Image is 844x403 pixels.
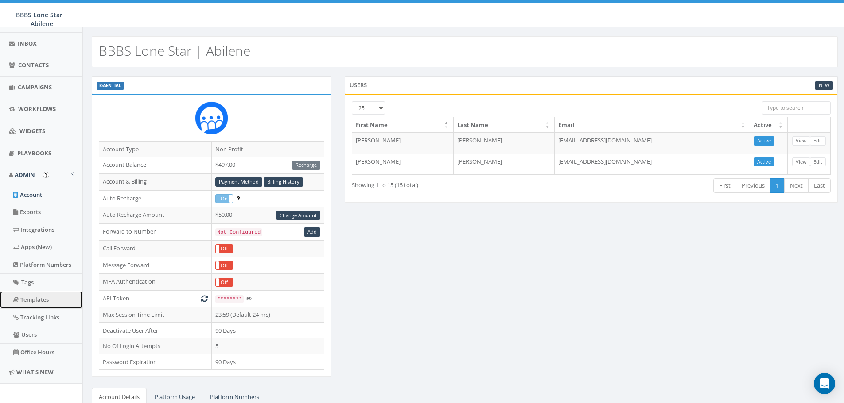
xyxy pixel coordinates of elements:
span: Admin [15,171,35,179]
a: Billing History [264,177,303,187]
div: OnOff [215,278,233,287]
td: No Of Login Attempts [99,338,212,354]
td: Call Forward [99,240,212,257]
label: On [216,195,233,203]
input: Type to search [762,101,831,115]
button: Open In-App Guide [43,172,49,178]
td: Message Forward [99,257,212,274]
h2: BBBS Lone Star | Abilene [99,43,250,58]
div: Showing 1 to 15 (15 total) [352,177,544,189]
label: Off [216,245,233,253]
a: Active [754,136,774,146]
td: [EMAIL_ADDRESS][DOMAIN_NAME] [555,154,750,175]
div: Open Intercom Messenger [814,373,835,394]
i: Generate New Token [201,296,208,301]
a: Add [304,227,320,237]
div: OnOff [215,261,233,270]
code: Not Configured [215,228,262,236]
th: First Name: activate to sort column descending [352,117,453,133]
span: Inbox [18,39,37,47]
a: Active [754,157,774,167]
a: Edit [810,136,826,146]
td: 5 [212,338,324,354]
label: Off [216,278,233,287]
a: Change Amount [276,211,320,220]
a: Next [784,178,809,193]
span: Contacts [18,61,49,69]
span: Enable to prevent campaign failure. [237,194,240,202]
span: Campaigns [18,83,52,91]
td: Auto Recharge [99,190,212,207]
label: ESSENTIAL [97,82,124,90]
img: Rally_Corp_Icon_1.png [195,101,228,134]
a: Payment Method [215,177,262,187]
label: Off [216,261,233,270]
td: [PERSON_NAME] [454,132,555,154]
span: Workflows [18,105,56,113]
td: [EMAIL_ADDRESS][DOMAIN_NAME] [555,132,750,154]
th: Email: activate to sort column ascending [555,117,750,133]
a: New [815,81,833,90]
th: Last Name: activate to sort column ascending [454,117,555,133]
td: [PERSON_NAME] [352,154,453,175]
a: Previous [736,178,770,193]
td: API Token [99,291,212,307]
a: 1 [770,178,785,193]
span: What's New [16,368,54,376]
span: Widgets [19,127,45,135]
a: First [713,178,736,193]
a: Last [808,178,831,193]
td: Password Expiration [99,354,212,370]
a: View [792,136,810,146]
td: 90 Days [212,354,324,370]
td: Max Session Time Limit [99,307,212,322]
span: BBBS Lone Star | Abilene [16,11,68,28]
td: Forward to Number [99,224,212,241]
td: Non Profit [212,141,324,157]
td: Account Type [99,141,212,157]
td: 23:59 (Default 24 hrs) [212,307,324,322]
a: View [792,157,810,167]
div: OnOff [215,194,233,203]
td: MFA Authentication [99,274,212,291]
a: Edit [810,157,826,167]
td: [PERSON_NAME] [454,154,555,175]
div: Users [345,76,838,94]
div: OnOff [215,244,233,253]
td: [PERSON_NAME] [352,132,453,154]
td: Account & Billing [99,173,212,190]
th: Active: activate to sort column ascending [750,117,788,133]
td: $50.00 [212,207,324,224]
td: Auto Recharge Amount [99,207,212,224]
td: $497.00 [212,157,324,174]
td: Deactivate User After [99,322,212,338]
td: 90 Days [212,322,324,338]
span: Playbooks [17,149,51,157]
td: Account Balance [99,157,212,174]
